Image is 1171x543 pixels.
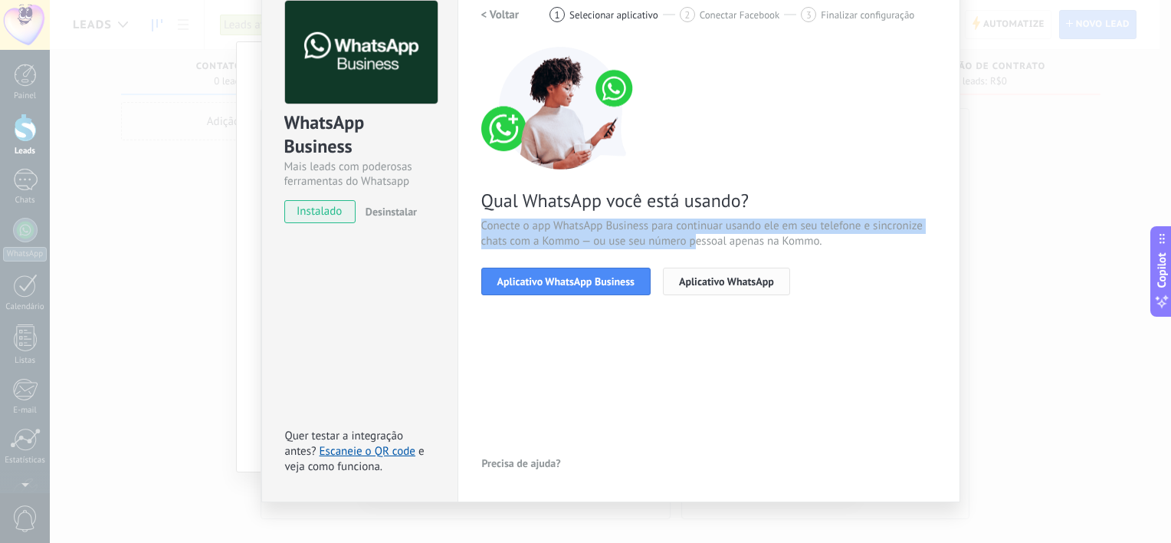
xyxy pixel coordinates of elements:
[481,8,520,22] h2: < Voltar
[821,9,914,21] span: Finalizar configuração
[482,458,561,469] span: Precisa de ajuda?
[497,276,635,287] span: Aplicativo WhatsApp Business
[320,444,415,459] a: Escaneie o QR code
[285,429,403,459] span: Quer testar a integração antes?
[679,276,774,287] span: Aplicativo WhatsApp
[284,160,435,189] div: Mais leads com poderosas ferramentas do Whatsapp
[481,268,651,295] button: Aplicativo WhatsApp Business
[359,200,417,223] button: Desinstalar
[684,8,690,21] span: 2
[569,9,658,21] span: Selecionar aplicativo
[481,219,936,249] span: Conecte o app WhatsApp Business para continuar usando ele em seu telefone e sincronize chats com ...
[806,8,812,21] span: 3
[284,110,435,160] div: WhatsApp Business
[481,189,936,212] span: Qual WhatsApp você está usando?
[481,47,642,169] img: connect number
[366,205,417,219] span: Desinstalar
[285,200,355,223] span: instalado
[285,444,425,474] span: e veja como funciona.
[481,1,520,28] button: < Voltar
[481,452,562,475] button: Precisa de ajuda?
[663,268,790,295] button: Aplicativo WhatsApp
[1154,253,1169,288] span: Copilot
[555,8,560,21] span: 1
[285,1,438,104] img: logo_main.png
[700,9,780,21] span: Conectar Facebook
